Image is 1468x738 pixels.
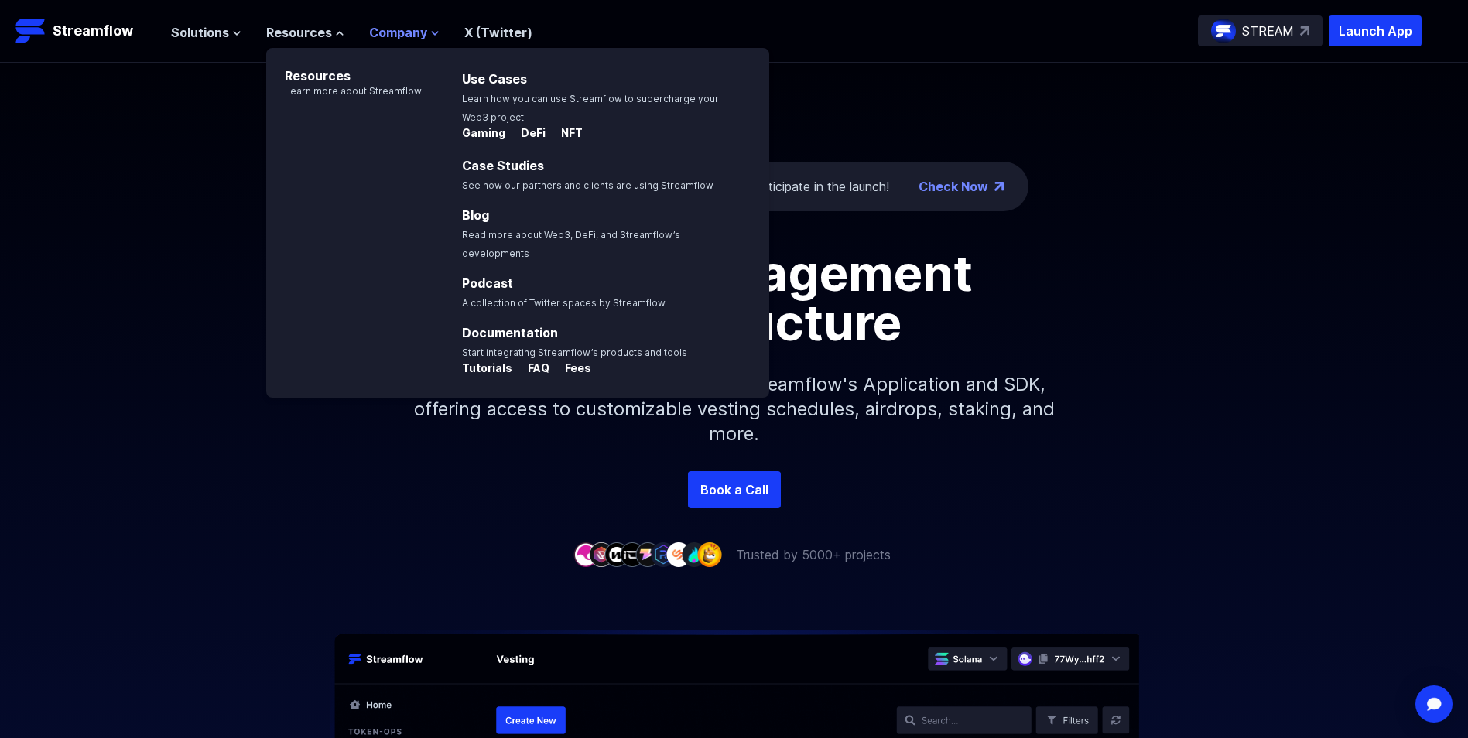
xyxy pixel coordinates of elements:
a: X (Twitter) [464,25,532,40]
a: Documentation [462,325,558,340]
span: A collection of Twitter spaces by Streamflow [462,297,666,309]
img: company-1 [573,542,598,566]
button: Solutions [171,23,241,42]
a: NFT [549,127,583,142]
button: Launch App [1329,15,1422,46]
a: Use Cases [462,71,527,87]
button: Resources [266,23,344,42]
p: Tutorials [462,360,512,376]
img: company-2 [589,542,614,566]
p: Fees [553,360,591,376]
p: Gaming [462,125,505,141]
span: Solutions [171,23,229,42]
img: top-right-arrow.svg [1300,26,1309,36]
img: company-4 [620,542,645,566]
p: Trusted by 5000+ projects [736,545,891,564]
div: Open Intercom Messenger [1415,685,1453,723]
img: Streamflow Logo [15,15,46,46]
img: company-5 [635,542,660,566]
a: Streamflow [15,15,156,46]
img: company-3 [604,542,629,566]
span: Company [369,23,427,42]
a: Fees [553,362,591,378]
span: Learn how you can use Streamflow to supercharge your Web3 project [462,93,719,123]
span: Read more about Web3, DeFi, and Streamflow’s developments [462,229,680,259]
img: company-6 [651,542,676,566]
img: company-9 [697,542,722,566]
a: Podcast [462,275,513,291]
p: Learn more about Streamflow [266,85,422,97]
a: FAQ [515,362,553,378]
a: Tutorials [462,362,515,378]
p: Resources [266,48,422,85]
p: DeFi [508,125,546,141]
p: Streamflow [53,20,133,42]
p: FAQ [515,360,549,376]
a: Blog [462,207,489,223]
span: Resources [266,23,332,42]
a: Gaming [462,127,508,142]
img: company-8 [682,542,707,566]
img: company-7 [666,542,691,566]
p: Simplify your token distribution with Streamflow's Application and SDK, offering access to custom... [402,347,1067,471]
a: Book a Call [688,471,781,508]
a: DeFi [508,127,549,142]
span: See how our partners and clients are using Streamflow [462,179,713,191]
img: streamflow-logo-circle.png [1211,19,1236,43]
span: Start integrating Streamflow’s products and tools [462,347,687,358]
a: Case Studies [462,158,544,173]
p: NFT [549,125,583,141]
a: STREAM [1198,15,1323,46]
img: top-right-arrow.png [994,182,1004,191]
p: STREAM [1242,22,1294,40]
button: Company [369,23,440,42]
a: Check Now [919,177,988,196]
